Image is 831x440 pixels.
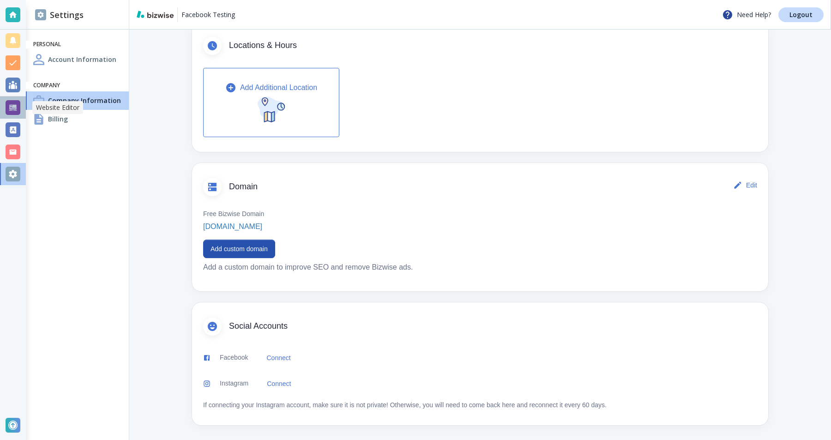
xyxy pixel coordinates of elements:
h2: Settings [35,9,84,21]
p: Need Help? [722,9,771,20]
a: BillingBilling [26,110,129,128]
p: [DOMAIN_NAME] [203,221,262,232]
span: Domain [229,182,731,192]
a: [DOMAIN_NAME] [203,221,276,232]
h4: Account Information [48,54,116,64]
h6: Personal [33,41,121,48]
span: Locations & Hours [229,41,757,51]
button: Add custom domain [203,240,275,258]
span: Social Accounts [229,321,757,332]
button: Connect [263,349,294,367]
a: Connect [263,374,295,393]
p: Facebook Testing [181,10,235,19]
p: Add Additional Location [240,82,317,93]
p: Instagram [220,379,248,389]
p: Free Bizwise Domain [203,209,264,219]
p: Logout [789,12,813,18]
a: Facebook Testing [181,7,235,22]
img: DashboardSidebarSettings.svg [35,9,46,20]
a: Logout [778,7,824,22]
button: Edit [731,176,761,194]
p: Facebook [220,353,248,363]
a: Account InformationAccount Information [26,50,129,69]
p: If connecting your Instagram account, make sure it is not private! Otherwise, you will need to co... [203,400,607,410]
p: Website Editor [36,103,79,112]
p: Add a custom domain to improve SEO and remove Bizwise ads. [203,262,757,273]
a: Company InformationCompany Information [26,91,129,110]
button: Add Additional Location [203,68,339,137]
h4: Company Information [48,96,121,105]
h4: Billing [48,114,68,124]
img: bizwise [137,11,174,18]
h6: Company [33,82,121,90]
